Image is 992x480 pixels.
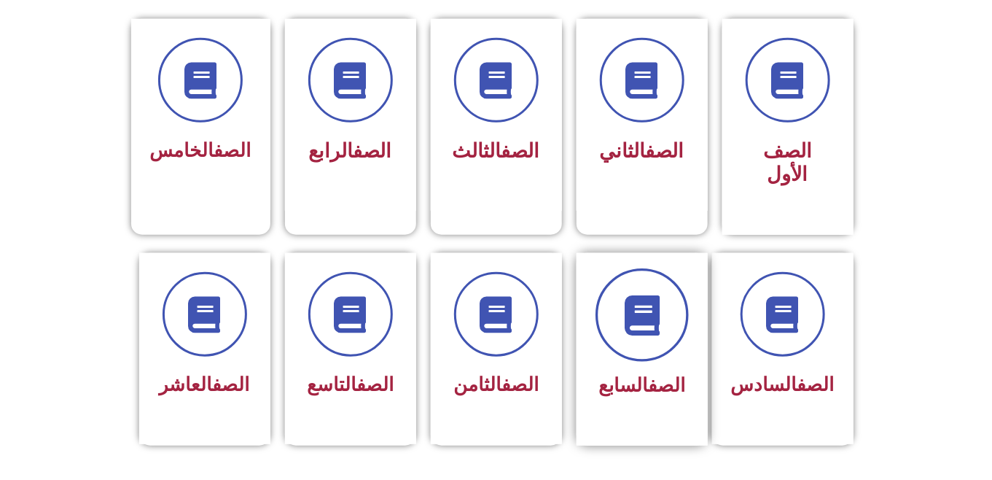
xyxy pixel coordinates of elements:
[797,373,835,395] a: الصف
[501,373,539,395] a: الصف
[648,374,685,396] a: الصف
[453,373,539,395] span: الثامن
[600,139,684,163] span: الثاني
[453,139,540,163] span: الثالث
[763,139,812,186] span: الصف الأول
[731,373,835,395] span: السادس
[354,139,392,163] a: الصف
[214,139,251,161] a: الصف
[646,139,684,163] a: الصف
[160,373,250,395] span: العاشر
[309,139,392,163] span: الرابع
[501,139,540,163] a: الصف
[356,373,394,395] a: الصف
[150,139,251,161] span: الخامس
[307,373,394,395] span: التاسع
[213,373,250,395] a: الصف
[598,374,685,396] span: السابع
